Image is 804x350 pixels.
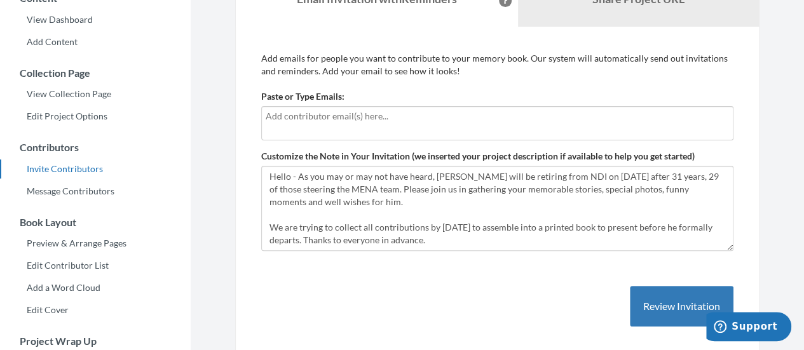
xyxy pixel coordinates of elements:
[261,52,733,77] p: Add emails for people you want to contribute to your memory book. Our system will automatically s...
[1,142,191,153] h3: Contributors
[630,286,733,327] button: Review Invitation
[261,150,695,163] label: Customize the Note in Your Invitation (we inserted your project description if available to help ...
[1,335,191,347] h3: Project Wrap Up
[1,217,191,228] h3: Book Layout
[261,166,733,251] textarea: Hello - As you may or may not have heard, [PERSON_NAME] will be retiring from NDI on [DATE] after...
[266,109,729,123] input: Add contributor email(s) here...
[706,312,791,344] iframe: Opens a widget where you can chat to one of our agents
[261,90,344,103] label: Paste or Type Emails:
[1,67,191,79] h3: Collection Page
